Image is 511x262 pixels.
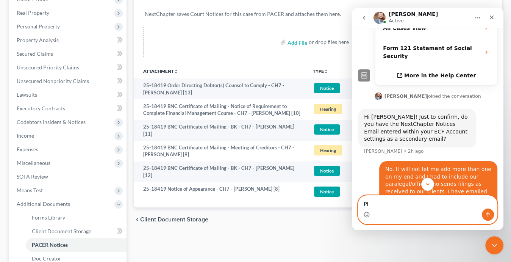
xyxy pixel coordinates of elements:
div: No. It will not let me add more than one on my end and I had to include our paralegal/office who ... [33,158,139,210]
span: Personal Property [17,23,60,30]
td: PDF [349,182,392,201]
td: 25-18419 Order Directing Debtor(s) Counsel to Comply - CH7 - [PERSON_NAME] [13] [134,78,307,99]
div: Melissa says… [6,154,145,215]
span: Client Document Storage [32,228,91,234]
div: Hi [PERSON_NAME]! Just to confirm, do you have the NextChapter Notices Email entered within your ... [6,101,124,140]
div: No. It will not let me add more than one on my end and I had to include our paralegal/office who ... [27,154,145,215]
a: Notice [313,165,343,177]
a: Notice [313,82,343,94]
td: PDF [349,78,392,99]
a: PACER Notices [26,238,127,252]
td: PDF [349,99,392,120]
span: More in the Help Center [52,65,124,71]
i: chevron_left [134,217,140,223]
button: Scroll to bottom [69,170,82,183]
textarea: Message… [6,188,145,201]
span: Notice [314,166,340,176]
span: Means Test [17,187,43,193]
a: More in the Help Center [23,59,145,77]
a: Unsecured Priority Claims [11,61,127,74]
a: Unsecured Nonpriority Claims [11,74,127,88]
span: Miscellaneous [17,160,50,166]
img: Profile image for Operator [6,62,18,74]
strong: All Cases View [31,17,74,24]
div: Hi [PERSON_NAME]! Just to confirm, do you have the NextChapter Notices Email entered within your ... [12,106,118,135]
span: Forms Library [32,214,65,221]
span: Notice [314,83,340,93]
strong: Form 121 Statement of Social Security [31,38,120,52]
span: Income [17,132,34,139]
a: Executory Contracts [11,102,127,115]
div: All Cases View [23,11,145,31]
img: Profile image for James [23,85,30,93]
span: Codebtors Insiders & Notices [17,119,86,125]
span: Notice [314,124,340,135]
a: Attachmentunfold_more [143,68,178,74]
td: 25-18419 BNC Certificate of Mailing - BK - CH7 - [PERSON_NAME] [11] [134,120,307,141]
div: James says… [6,101,145,154]
b: [PERSON_NAME] [33,86,75,91]
span: SOFA Review [17,173,48,180]
span: Expenses [17,146,38,152]
span: Notice [314,187,340,197]
div: or drop files here [309,38,349,46]
span: Hearing [314,145,342,155]
a: Client Document Storage [26,224,127,238]
span: Lawsuits [17,91,37,98]
span: PACER Notices [32,242,68,248]
span: Secured Claims [17,50,53,57]
a: SOFA Review [11,170,127,184]
div: James says… [6,84,145,101]
iframe: Intercom live chat [352,8,503,230]
span: Hearing [314,104,342,114]
iframe: Intercom live chat [485,236,503,254]
div: joined the conversation [33,85,129,92]
p: NextChapter saves Court Notices for this case from PACER and attaches them here. [145,10,491,18]
span: Additional Documents [17,201,70,207]
div: [PERSON_NAME] • 2h ago [12,141,72,146]
a: Notice [313,123,343,136]
div: Form 121 Statement of Social Security [23,31,145,59]
a: Secured Claims [11,47,127,61]
span: Unsecured Nonpriority Claims [17,78,89,84]
i: unfold_more [324,69,328,74]
td: PDF [349,162,392,182]
td: 25-18419 BNC Certificate of Mailing - Notice of Requirement to Complete Financial Management Cour... [134,99,307,120]
a: Hearing [313,103,343,115]
span: Unsecured Priority Claims [17,64,79,71]
td: 25-18419 BNC Certificate of Mailing - Meeting of Creditors - CH7 - [PERSON_NAME] [9] [134,141,307,162]
span: Property Analysis [17,37,59,43]
a: Lawsuits [11,88,127,102]
button: Send a message… [130,201,142,213]
td: PDF [349,141,392,162]
td: 25-18419 Notice of Appearance - CH7 - [PERSON_NAME] [8] [134,182,307,201]
a: Property Analysis [11,33,127,47]
a: Notice [313,185,343,198]
button: chevron_left Client Document Storage [134,217,208,223]
span: Doc Creator [32,255,61,262]
button: TYPEunfold_more [313,69,328,74]
button: Emoji picker [12,204,18,210]
span: Executory Contracts [17,105,65,111]
a: Hearing [313,144,343,157]
span: Client Document Storage [140,217,208,223]
td: 25-18419 BNC Certificate of Mailing - BK - CH7 - [PERSON_NAME] [12] [134,162,307,182]
a: Forms Library [26,211,127,224]
td: PDF [349,120,392,141]
i: unfold_more [174,69,178,74]
span: Real Property [17,9,49,16]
